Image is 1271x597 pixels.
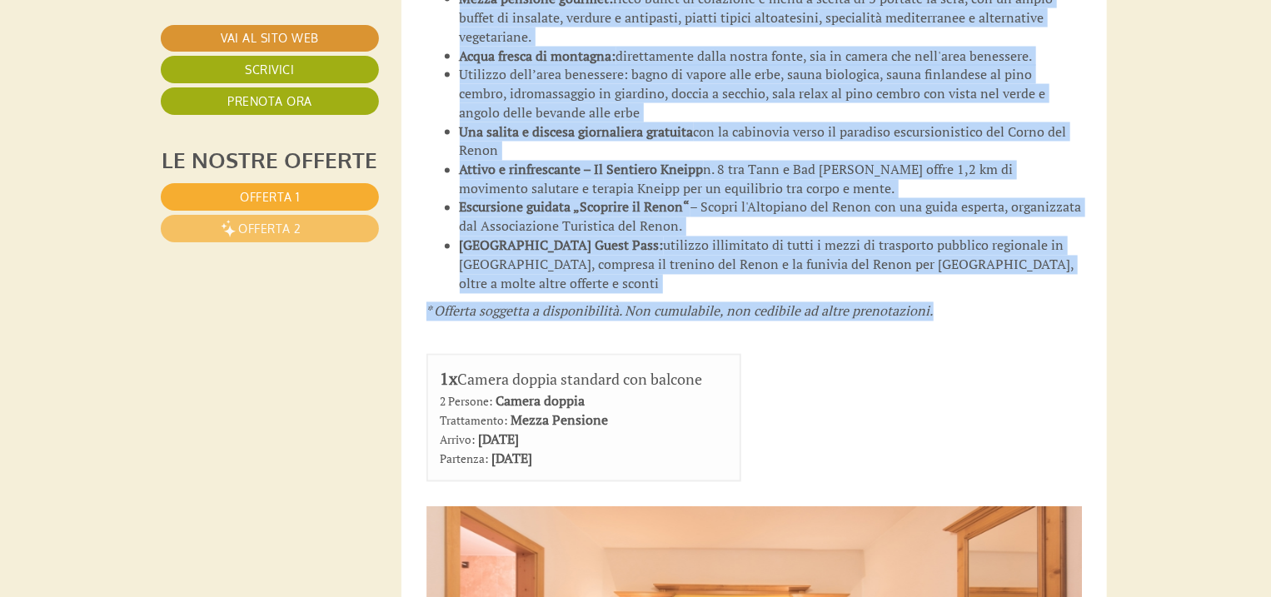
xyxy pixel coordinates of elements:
[496,392,586,410] b: Camera doppia
[426,302,934,321] em: * Offerta soggetta a disponibilità. Non cumulabile, non cedibile ad altre prenotazioni.
[460,47,1083,66] li: direttamente dalla nostra fonte, sia in camera che nell'area benessere.
[460,122,694,141] strong: Una salita e discesa giornaliera gratuita
[161,144,379,175] div: Le nostre offerte
[576,440,657,468] button: Invia
[441,414,508,429] small: Trattamento:
[402,49,631,62] div: Lei
[479,430,520,449] b: [DATE]
[460,236,1083,294] li: utilizzo illimitato di tutti i mezzi di trasporto pubblico regionale in [GEOGRAPHIC_DATA], compre...
[460,198,690,216] strong: Escursione guidata „Scoprire il Renon“
[394,46,643,97] div: Buon giorno, come possiamo aiutarla?
[511,411,609,430] b: Mezza Pensione
[238,221,302,236] span: Offerta 2
[492,450,533,468] b: [DATE]
[161,87,379,115] a: Prenota ora
[460,236,664,255] strong: [GEOGRAPHIC_DATA] Guest Pass:
[460,161,1083,199] li: n. 8 tra Tann e Bad [PERSON_NAME] offre 1,2 km di movimento salutare e terapia Kneipp per un equi...
[460,161,704,179] strong: Attivo e rinfrescante – Il Sentiero Kneipp
[460,122,1083,161] li: con la cabinovia verso il paradiso escursionistico del Corno del Renon
[161,25,379,52] a: Vai al sito web
[240,190,300,204] span: Offerta 1
[460,65,1083,122] li: Utilizzo dell’area benessere: bagno di vapore alle erbe, sauna biologica, sauna finlandese al pin...
[161,56,379,83] a: Scrivici
[441,395,493,410] small: 2 Persone:
[460,198,1083,236] li: – Scopri l'Altopiano del Renon con una guida esperta, organizzata dal Associazione Turistica del ...
[441,433,476,448] small: Arrivo:
[460,47,616,65] strong: Acqua fresca di montagna:
[290,13,366,42] div: venerdì
[441,368,728,392] div: Camera doppia standard con balcone
[441,368,458,391] b: 1x
[402,82,631,93] small: 12:35
[441,452,489,467] small: Partenza:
